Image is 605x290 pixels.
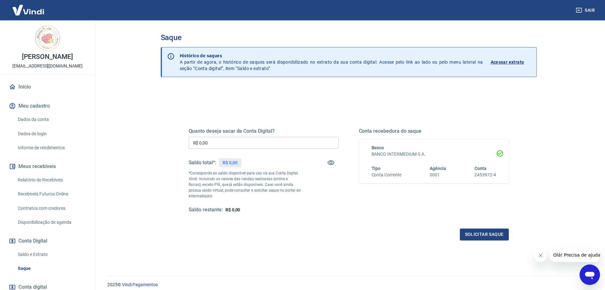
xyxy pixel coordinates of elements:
button: Conta Digital [8,234,87,248]
a: Disponibilização de agenda [15,216,87,229]
img: Vindi [8,0,49,20]
h6: Conta Corrente [372,172,401,178]
a: Vindi Pagamentos [122,282,158,287]
span: Tipo [372,166,381,171]
span: Banco [372,145,384,150]
button: Solicitar saque [460,229,509,240]
a: Relatório de Recebíveis [15,173,87,187]
button: Meu cadastro [8,99,87,113]
iframe: Mensagem da empresa [549,248,600,262]
p: *Corresponde ao saldo disponível para uso na sua Conta Digital Vindi. Incluindo os valores das ve... [189,170,301,199]
a: Contratos com credores [15,202,87,215]
h3: Saque [161,33,537,42]
iframe: Botão para abrir a janela de mensagens [580,265,600,285]
h6: BANCO INTERMEDIUM S.A. [372,151,496,158]
h5: Saldo total*: [189,159,216,166]
a: Saldo e Extrato [15,248,87,261]
h5: Quanto deseja sacar da Conta Digital? [189,128,339,134]
h6: 2453972-4 [474,172,496,178]
span: Agência [430,166,446,171]
span: R$ 0,00 [225,207,240,212]
p: 2025 © [107,281,590,288]
p: [PERSON_NAME] [22,53,73,60]
button: Sair [575,4,597,16]
p: [EMAIL_ADDRESS][DOMAIN_NAME] [12,63,83,69]
img: 927a0b9a-decf-4790-ac20-a5f953748027.jpeg [35,25,60,51]
span: Olá! Precisa de ajuda? [4,4,53,10]
p: R$ 0,00 [223,159,238,166]
h5: Conta recebedora do saque [359,128,509,134]
a: Início [8,80,87,94]
a: Acessar extrato [491,53,531,72]
p: Histórico de saques [180,53,483,59]
p: A partir de agora, o histórico de saques será disponibilizado no extrato da sua conta digital. Ac... [180,53,483,72]
a: Dados da conta [15,113,87,126]
a: Saque [15,262,87,275]
button: Meus recebíveis [8,159,87,173]
h5: Saldo restante: [189,207,223,213]
iframe: Fechar mensagem [534,249,547,262]
span: Conta [474,166,487,171]
a: Recebíveis Futuros Online [15,187,87,201]
p: Acessar extrato [491,59,524,65]
a: Dados de login [15,127,87,140]
h6: 0001 [430,172,446,178]
a: Informe de rendimentos [15,141,87,154]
